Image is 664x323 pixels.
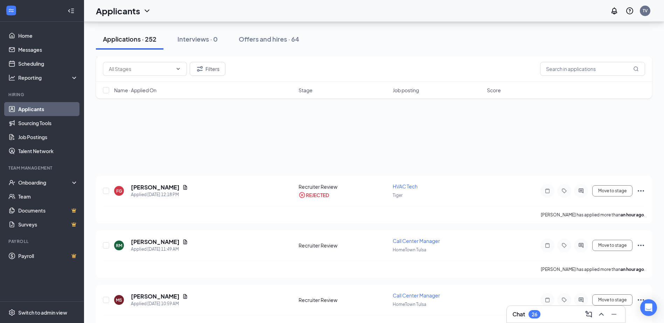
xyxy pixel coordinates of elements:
[8,309,15,316] svg: Settings
[196,65,204,73] svg: Filter
[577,297,585,303] svg: ActiveChat
[109,65,173,73] input: All Stages
[637,241,645,250] svg: Ellipses
[393,302,426,307] span: HomeTown Tulsa
[182,185,188,190] svg: Document
[8,92,77,98] div: Hiring
[393,87,419,94] span: Job posting
[393,193,403,198] span: Tiger
[8,165,77,171] div: Team Management
[299,87,313,94] span: Stage
[18,57,78,71] a: Scheduling
[18,144,78,158] a: Talent Network
[543,243,552,248] svg: Note
[131,191,188,198] div: Applied [DATE] 12:18 PM
[532,311,537,317] div: 26
[131,300,188,307] div: Applied [DATE] 10:59 AM
[18,203,78,217] a: DocumentsCrown
[18,217,78,231] a: SurveysCrown
[18,130,78,144] a: Job Postings
[8,74,15,81] svg: Analysis
[541,266,645,272] p: [PERSON_NAME] has applied more than .
[8,179,15,186] svg: UserCheck
[608,309,620,320] button: Minimize
[393,247,426,252] span: HomeTown Tulsa
[487,87,501,94] span: Score
[560,297,568,303] svg: Tag
[68,7,75,14] svg: Collapse
[239,35,299,43] div: Offers and hires · 64
[18,179,72,186] div: Onboarding
[393,292,440,299] span: Call Center Manager
[18,249,78,263] a: PayrollCrown
[541,212,645,218] p: [PERSON_NAME] has applied more than .
[131,246,188,253] div: Applied [DATE] 11:49 AM
[116,188,122,194] div: FG
[8,7,15,14] svg: WorkstreamLogo
[190,62,225,76] button: Filter Filters
[143,7,151,15] svg: ChevronDown
[116,243,122,249] div: RM
[299,183,389,190] div: Recruiter Review
[96,5,140,17] h1: Applicants
[577,243,585,248] svg: ActiveChat
[592,294,632,306] button: Move to stage
[543,297,552,303] svg: Note
[637,187,645,195] svg: Ellipses
[8,238,77,244] div: Payroll
[114,87,156,94] span: Name · Applied On
[583,309,594,320] button: ComposeMessage
[18,116,78,130] a: Sourcing Tools
[585,310,593,318] svg: ComposeMessage
[621,212,644,217] b: an hour ago
[592,240,632,251] button: Move to stage
[540,62,645,76] input: Search in applications
[116,297,122,303] div: MS
[18,189,78,203] a: Team
[18,309,67,316] div: Switch to admin view
[621,267,644,272] b: an hour ago
[306,192,329,199] div: REJECTED
[643,8,648,14] div: TV
[637,296,645,304] svg: Ellipses
[175,66,181,72] svg: ChevronDown
[597,310,606,318] svg: ChevronUp
[182,294,188,299] svg: Document
[18,29,78,43] a: Home
[299,296,389,303] div: Recruiter Review
[18,74,78,81] div: Reporting
[640,299,657,316] div: Open Intercom Messenger
[543,188,552,194] svg: Note
[177,35,218,43] div: Interviews · 0
[610,7,618,15] svg: Notifications
[131,184,180,191] h5: [PERSON_NAME]
[560,243,568,248] svg: Tag
[131,293,180,300] h5: [PERSON_NAME]
[131,238,180,246] h5: [PERSON_NAME]
[393,183,418,189] span: HVAC Tech
[103,35,156,43] div: Applications · 252
[596,309,607,320] button: ChevronUp
[393,238,440,244] span: Call Center Manager
[592,185,632,196] button: Move to stage
[18,102,78,116] a: Applicants
[18,43,78,57] a: Messages
[299,192,306,199] svg: CrossCircle
[610,310,618,318] svg: Minimize
[633,66,639,72] svg: MagnifyingGlass
[182,239,188,245] svg: Document
[560,188,568,194] svg: Tag
[577,188,585,194] svg: ActiveChat
[625,7,634,15] svg: QuestionInfo
[512,310,525,318] h3: Chat
[299,242,389,249] div: Recruiter Review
